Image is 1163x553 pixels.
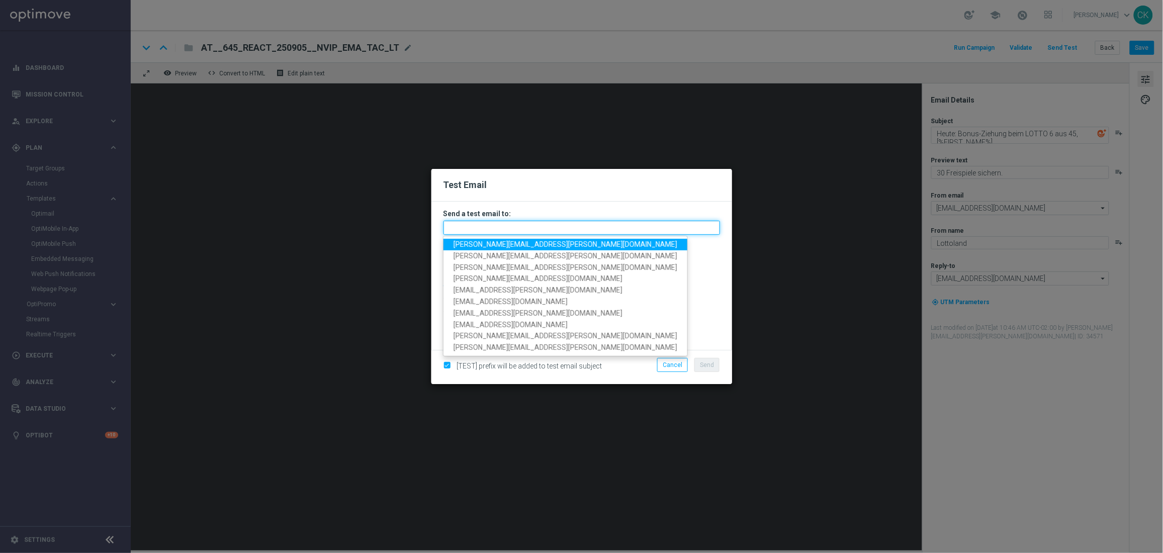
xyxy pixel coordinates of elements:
[454,274,622,283] span: [PERSON_NAME][EMAIL_ADDRESS][DOMAIN_NAME]
[454,240,677,248] span: [PERSON_NAME][EMAIL_ADDRESS][PERSON_NAME][DOMAIN_NAME]
[443,319,687,330] a: [EMAIL_ADDRESS][DOMAIN_NAME]
[443,179,720,191] h2: Test Email
[454,298,568,306] span: [EMAIL_ADDRESS][DOMAIN_NAME]
[443,308,687,319] a: [EMAIL_ADDRESS][PERSON_NAME][DOMAIN_NAME]
[657,358,688,372] button: Cancel
[443,342,687,353] a: [PERSON_NAME][EMAIL_ADDRESS][PERSON_NAME][DOMAIN_NAME]
[443,296,687,308] a: [EMAIL_ADDRESS][DOMAIN_NAME]
[454,252,677,260] span: [PERSON_NAME][EMAIL_ADDRESS][PERSON_NAME][DOMAIN_NAME]
[454,343,677,351] span: [PERSON_NAME][EMAIL_ADDRESS][PERSON_NAME][DOMAIN_NAME]
[454,286,622,294] span: [EMAIL_ADDRESS][PERSON_NAME][DOMAIN_NAME]
[454,320,568,328] span: [EMAIL_ADDRESS][DOMAIN_NAME]
[700,361,714,368] span: Send
[454,332,677,340] span: [PERSON_NAME][EMAIL_ADDRESS][PERSON_NAME][DOMAIN_NAME]
[443,330,687,342] a: [PERSON_NAME][EMAIL_ADDRESS][PERSON_NAME][DOMAIN_NAME]
[454,309,622,317] span: [EMAIL_ADDRESS][PERSON_NAME][DOMAIN_NAME]
[443,209,720,218] h3: Send a test email to:
[454,263,677,271] span: [PERSON_NAME][EMAIL_ADDRESS][PERSON_NAME][DOMAIN_NAME]
[443,285,687,296] a: [EMAIL_ADDRESS][PERSON_NAME][DOMAIN_NAME]
[443,273,687,285] a: [PERSON_NAME][EMAIL_ADDRESS][DOMAIN_NAME]
[694,358,720,372] button: Send
[443,250,687,262] a: [PERSON_NAME][EMAIL_ADDRESS][PERSON_NAME][DOMAIN_NAME]
[443,239,687,250] a: [PERSON_NAME][EMAIL_ADDRESS][PERSON_NAME][DOMAIN_NAME]
[443,261,687,273] a: [PERSON_NAME][EMAIL_ADDRESS][PERSON_NAME][DOMAIN_NAME]
[457,362,602,370] span: [TEST] prefix will be added to test email subject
